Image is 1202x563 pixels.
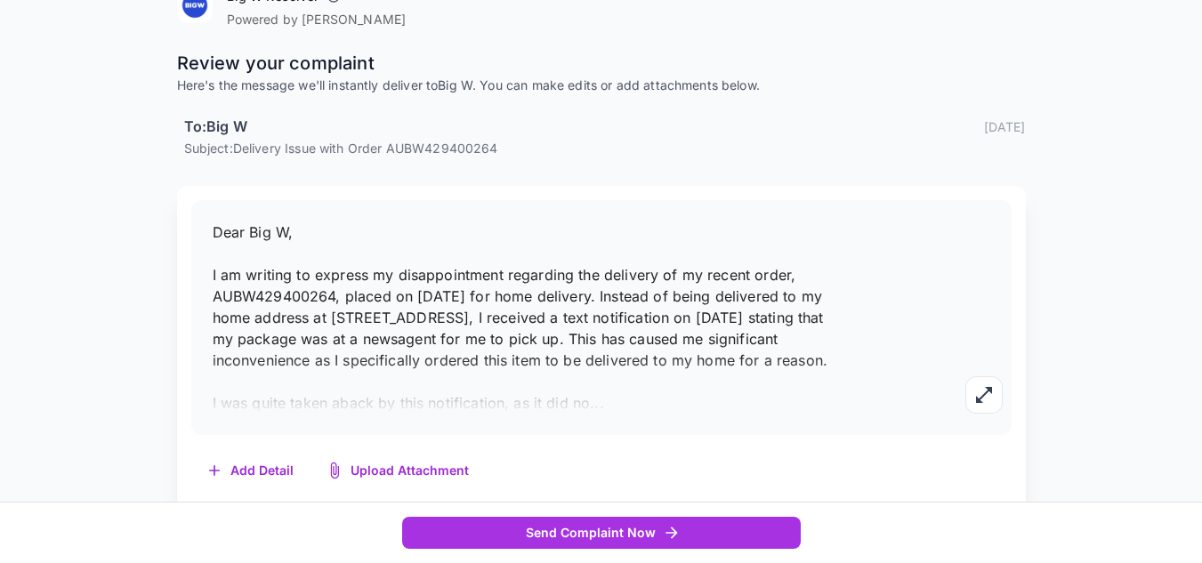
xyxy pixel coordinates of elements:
[191,453,311,489] button: Add Detail
[984,117,1026,136] p: [DATE]
[184,139,1026,157] p: Subject: Delivery Issue with Order AUBW429400264
[227,11,407,28] p: Powered by [PERSON_NAME]
[213,223,828,412] span: Dear Big W, I am writing to express my disappointment regarding the delivery of my recent order, ...
[177,50,1026,76] p: Review your complaint
[311,453,487,489] button: Upload Attachment
[402,517,801,550] button: Send Complaint Now
[177,76,1026,94] p: Here's the message we'll instantly deliver to Big W . You can make edits or add attachments below.
[590,394,603,412] span: ...
[184,116,247,139] h6: To: Big W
